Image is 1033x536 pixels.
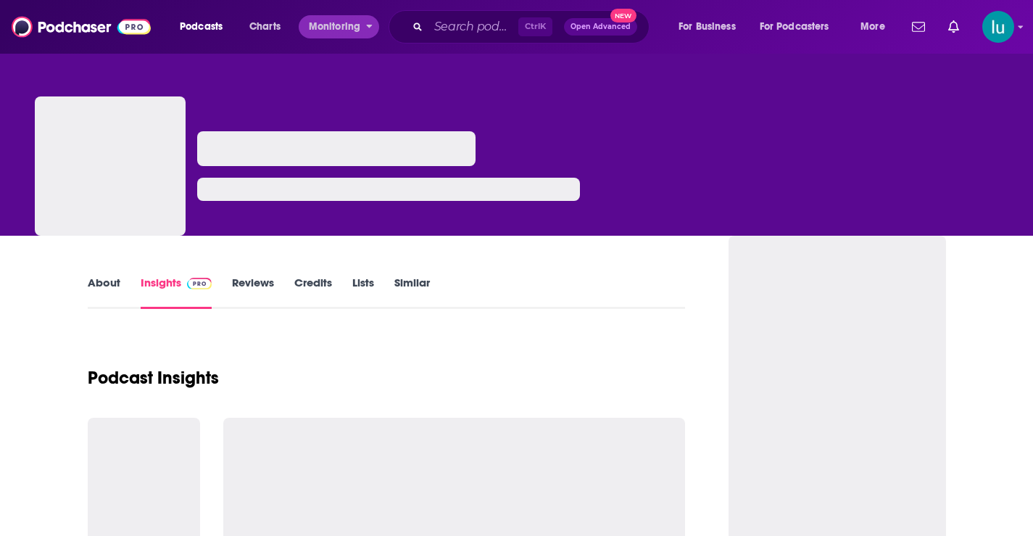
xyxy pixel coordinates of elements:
[982,11,1014,43] button: Show profile menu
[982,11,1014,43] img: User Profile
[294,276,332,309] a: Credits
[564,18,637,36] button: Open AdvancedNew
[668,15,754,38] button: open menu
[309,17,360,37] span: Monitoring
[982,11,1014,43] span: Logged in as lusodano
[187,278,212,289] img: Podchaser Pro
[232,276,274,309] a: Reviews
[750,15,850,38] button: open menu
[170,15,241,38] button: open menu
[571,23,631,30] span: Open Advanced
[760,17,829,37] span: For Podcasters
[352,276,374,309] a: Lists
[679,17,736,37] span: For Business
[850,15,903,38] button: open menu
[906,15,931,39] a: Show notifications dropdown
[518,17,552,36] span: Ctrl K
[249,17,281,37] span: Charts
[88,276,120,309] a: About
[860,17,885,37] span: More
[88,367,219,389] h1: Podcast Insights
[299,15,379,38] button: open menu
[402,10,663,44] div: Search podcasts, credits, & more...
[394,276,430,309] a: Similar
[180,17,223,37] span: Podcasts
[12,13,151,41] img: Podchaser - Follow, Share and Rate Podcasts
[428,15,518,38] input: Search podcasts, credits, & more...
[240,15,289,38] a: Charts
[610,9,636,22] span: New
[942,15,965,39] a: Show notifications dropdown
[141,276,212,309] a: InsightsPodchaser Pro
